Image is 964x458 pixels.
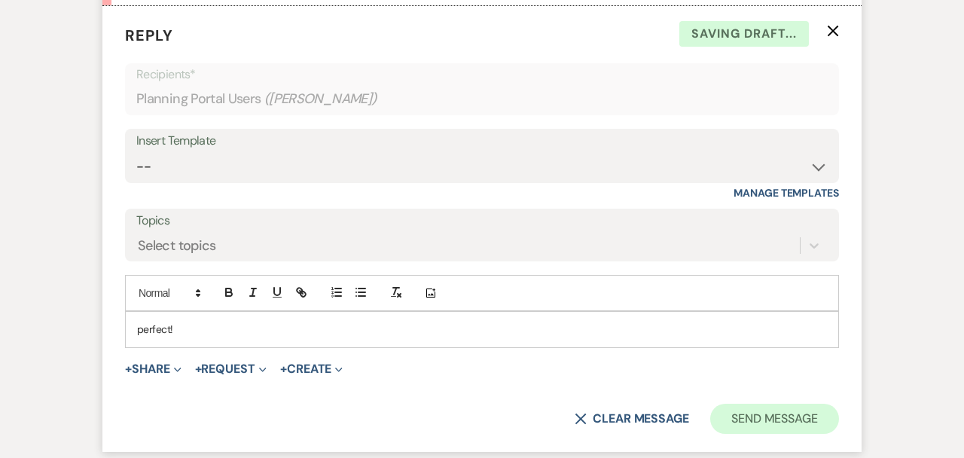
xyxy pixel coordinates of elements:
span: + [125,363,132,375]
span: Saving draft... [679,21,809,47]
button: Send Message [710,404,839,434]
span: + [195,363,202,375]
span: Reply [125,26,173,45]
span: + [280,363,287,375]
button: Share [125,363,182,375]
button: Request [195,363,267,375]
button: Clear message [575,413,689,425]
div: Insert Template [136,130,828,152]
span: ( [PERSON_NAME] ) [264,89,377,109]
div: Planning Portal Users [136,84,828,114]
label: Topics [136,210,828,232]
p: perfect! [137,321,827,337]
button: Create [280,363,343,375]
a: Manage Templates [734,186,839,200]
div: Select topics [138,236,216,256]
p: Recipients* [136,65,828,84]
